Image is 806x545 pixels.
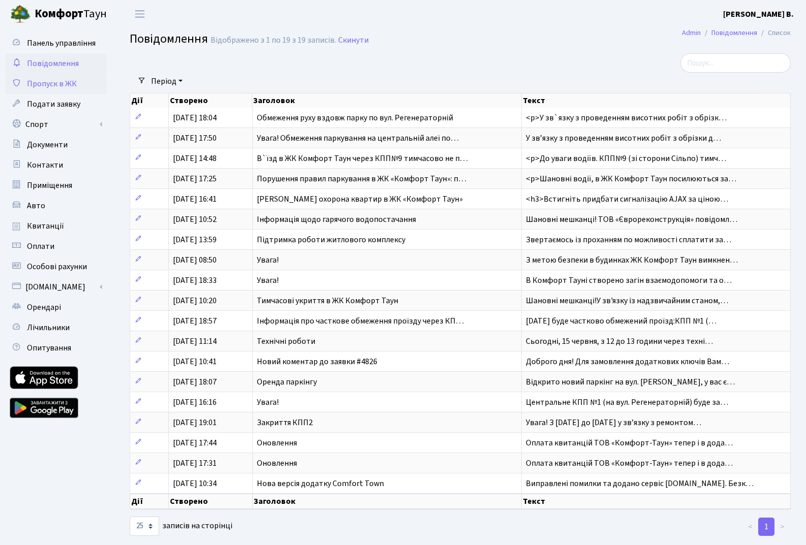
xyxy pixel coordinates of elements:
th: Текст [522,494,791,509]
span: Оплата квитанцій ТОВ «Комфорт-Таун» тепер і в дода… [526,437,733,448]
a: Авто [5,196,107,216]
span: Відкрито новий паркінг на вул. [PERSON_NAME], у вас є… [526,376,735,388]
span: [DATE] 10:52 [173,214,217,225]
a: Орендарі [5,297,107,317]
span: Пропуск в ЖК [27,78,77,89]
span: Новий коментар до заявки #4826 [257,356,377,367]
a: Admin [682,27,701,38]
span: Повідомлення [130,30,208,48]
span: Подати заявку [27,99,80,110]
span: З метою безпеки в будинках ЖК Комфорт Таун вимкнен… [526,254,738,266]
span: Увага! [257,254,279,266]
a: Панель управління [5,33,107,53]
span: Оплати [27,241,54,252]
span: Таун [35,6,107,23]
label: записів на сторінці [130,517,232,536]
span: Технічні роботи [257,336,315,347]
span: [DATE] 17:31 [173,458,217,469]
span: [DATE] 18:57 [173,315,217,327]
span: Оновлення [257,458,297,469]
span: Авто [27,200,45,211]
span: Оплата квитанцій ТОВ «Комфорт-Таун» тепер і в дода… [526,458,733,469]
a: Опитування [5,338,107,358]
span: Центральне КПП №1 (на вул. Регенераторній) буде за… [526,397,728,408]
span: [DATE] 17:50 [173,133,217,144]
span: В`їзд в ЖК Комфорт Таун через КПП№9 тимчасово не п… [257,153,468,164]
span: Підтримка роботи житлового комплексу [257,234,405,245]
span: Інформація щодо гарячого водопостачання [257,214,416,225]
span: В Комфорт Тауні створено загін взаємодопомоги та о… [526,275,732,286]
span: [PERSON_NAME] охорона квартир в ЖК «Комфорт Таун» [257,194,463,205]
span: Сьогодні, 15 червня, з 12 до 13 години через техні… [526,336,713,347]
span: [DATE] буде частково обмежений проїзд:КПП №1 (… [526,315,717,327]
span: [DATE] 19:01 [173,417,217,428]
span: Оновлення [257,437,297,448]
span: Оренда паркінгу [257,376,317,388]
a: [DOMAIN_NAME] [5,277,107,297]
a: Період [147,73,187,90]
span: <p>Шановні водії, в ЖК Комфорт Таун посилюються за… [526,173,736,184]
span: [DATE] 17:44 [173,437,217,448]
span: [DATE] 08:50 [173,254,217,266]
a: Приміщення [5,175,107,196]
span: Закриття КПП2 [257,417,313,428]
span: Увага! [257,275,279,286]
nav: breadcrumb [667,22,806,44]
input: Пошук... [680,53,791,73]
span: Панель управління [27,38,96,49]
select: записів на сторінці [130,517,159,536]
th: Заголовок [253,494,522,509]
span: [DATE] 10:34 [173,478,217,489]
th: Створено [169,93,252,108]
span: Контакти [27,159,63,171]
span: Документи [27,139,68,150]
span: [DATE] 18:04 [173,112,217,123]
span: Шановні мешканці!У зв'язку із надзвичайним станом,… [526,295,728,306]
span: Особові рахунки [27,261,87,272]
a: Квитанції [5,216,107,236]
span: [DATE] 17:25 [173,173,217,184]
span: [DATE] 13:59 [173,234,217,245]
span: Доброго дня! Для замовлення додаткових ключів Вам… [526,356,729,367]
th: Дії [130,494,169,509]
a: Спорт [5,114,107,135]
span: Виправлені помилки та додано сервіс [DOMAIN_NAME]. Безк… [526,478,754,489]
span: Увага! З [DATE] до [DATE] у зв’язку з ремонтом… [526,417,701,428]
span: Орендарі [27,302,61,313]
span: Тимчасові укриття в ЖК Комфорт Таун [257,295,398,306]
span: [DATE] 16:16 [173,397,217,408]
a: Лічильники [5,317,107,338]
span: Увага! Обмеження паркування на центральній алеї по… [257,133,459,144]
a: Особові рахунки [5,257,107,277]
span: Опитування [27,342,71,354]
span: У звʼязку з проведенням висотних робіт з обрізки д… [526,133,721,144]
button: Переключити навігацію [127,6,153,22]
a: 1 [758,518,774,536]
a: Подати заявку [5,94,107,114]
span: Увага! [257,397,279,408]
a: [PERSON_NAME] В. [723,8,794,20]
span: [DATE] 10:20 [173,295,217,306]
b: [PERSON_NAME] В. [723,9,794,20]
a: Пропуск в ЖК [5,74,107,94]
span: Лічильники [27,322,70,333]
span: Повідомлення [27,58,79,69]
span: [DATE] 10:41 [173,356,217,367]
span: Обмеження руху вздовж парку по вул. Регенераторній [257,112,453,123]
span: <h3>Встигніть придбати сигналізацію AJAX за ціною… [526,194,728,205]
b: Комфорт [35,6,83,22]
th: Дії [130,93,169,108]
a: Повідомлення [711,27,757,38]
li: Список [757,27,791,39]
span: Квитанції [27,220,64,232]
span: Шановні мешканці! ТОВ «Єврореконструкція» повідомл… [526,214,737,225]
a: Скинути [338,36,369,45]
span: Приміщення [27,180,72,191]
span: <p>У зв`язку з проведенням висотних робіт з обрізк… [526,112,727,123]
span: Інформація про часткове обмеження проїзду через КП… [257,315,464,327]
span: [DATE] 16:41 [173,194,217,205]
span: Нова версія додатку Comfort Town [257,478,384,489]
th: Текст [522,93,791,108]
span: [DATE] 11:14 [173,336,217,347]
span: <p>До уваги водіїв. КПП№9 (зі сторони Сільпо) тимч… [526,153,726,164]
